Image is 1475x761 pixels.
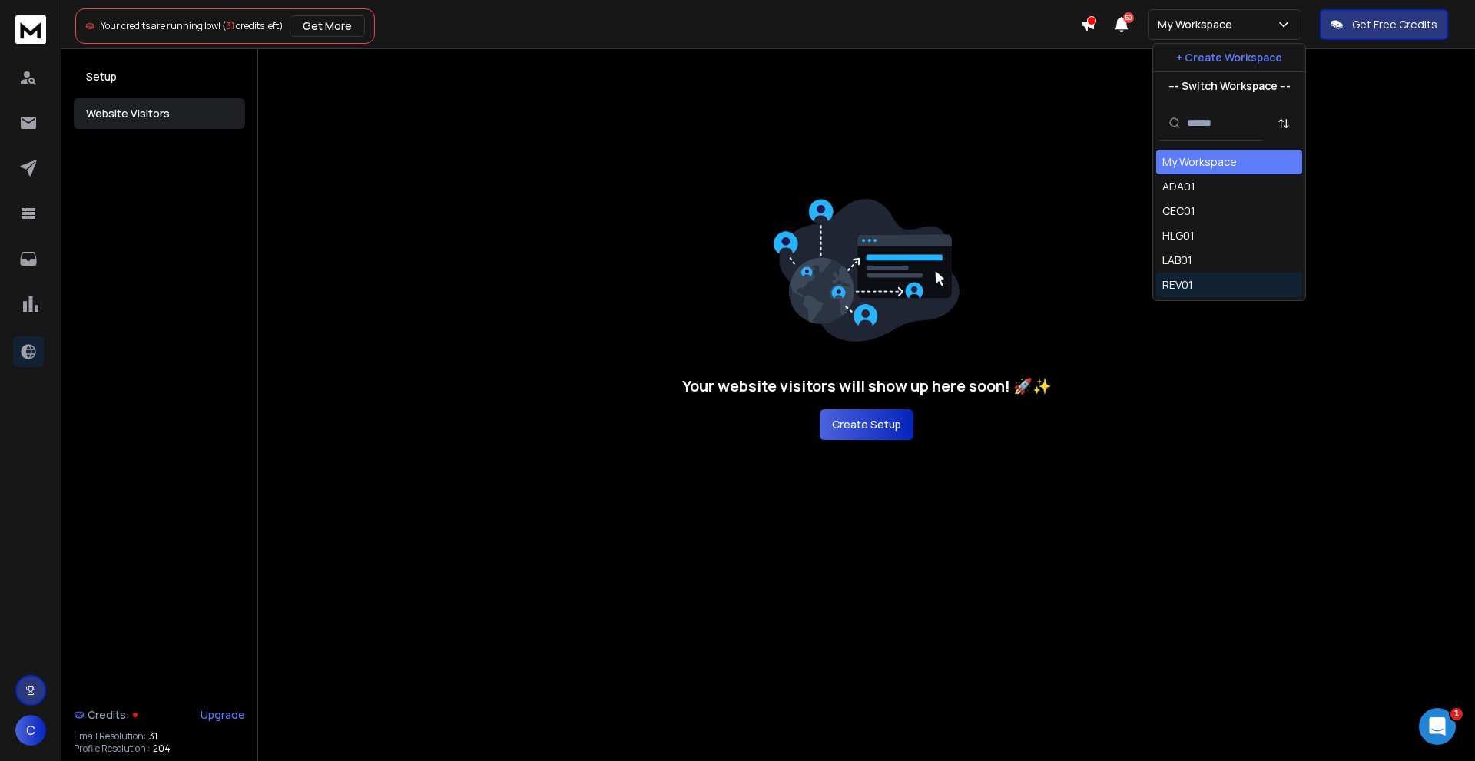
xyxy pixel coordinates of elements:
span: 50 [1123,12,1134,23]
a: Credits:Upgrade [74,700,245,730]
div: HLG01 [1162,228,1195,243]
button: Sort by Sort A-Z [1268,108,1299,139]
span: Your credits are running low! [101,19,220,32]
button: Setup [74,61,245,92]
button: Get Free Credits [1320,9,1448,40]
span: ( credits left) [222,19,283,32]
p: + Create Workspace [1176,50,1282,65]
span: Credits: [88,707,130,723]
button: Get More [290,15,365,37]
button: Website Visitors [74,98,245,129]
span: 1 [1450,708,1463,720]
p: Profile Resolution : [74,743,150,755]
span: 204 [153,743,171,755]
p: My Workspace [1158,17,1238,32]
div: Upgrade [201,707,245,723]
button: C [15,715,46,746]
p: Get Free Credits [1352,17,1437,32]
div: ADA01 [1162,179,1195,194]
iframe: Intercom live chat [1419,708,1456,745]
div: CEC01 [1162,203,1195,219]
button: Create Setup [820,409,913,440]
span: 31 [226,19,234,32]
p: --- Switch Workspace --- [1168,78,1291,94]
p: Email Resolution: [74,730,146,743]
div: LAB01 [1162,253,1192,268]
span: 31 [149,730,157,743]
div: REV01 [1162,277,1193,293]
h3: Your website visitors will show up here soon! 🚀✨ [682,376,1052,397]
img: logo [15,15,46,44]
div: My Workspace [1162,154,1237,170]
button: + Create Workspace [1153,44,1305,71]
